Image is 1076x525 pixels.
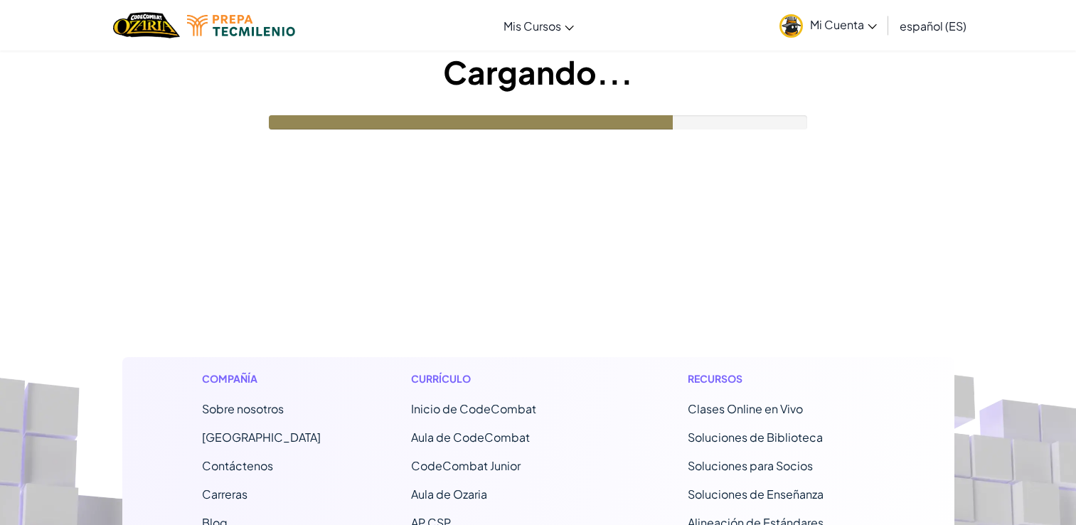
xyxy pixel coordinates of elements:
[810,17,877,32] span: Mi Cuenta
[202,371,321,386] h1: Compañía
[411,458,521,473] a: CodeCombat Junior
[688,430,823,445] a: Soluciones de Biblioteca
[779,14,803,38] img: avatar
[202,401,284,416] a: Sobre nosotros
[688,458,813,473] a: Soluciones para Socios
[411,401,536,416] span: Inicio de CodeCombat
[496,6,581,45] a: Mis Cursos
[113,11,179,40] img: Home
[411,371,598,386] h1: Currículo
[113,11,179,40] a: Ozaria by CodeCombat logo
[202,458,273,473] span: Contáctenos
[202,487,247,502] a: Carreras
[688,401,803,416] a: Clases Online en Vivo
[202,430,321,445] a: [GEOGRAPHIC_DATA]
[187,15,295,36] img: Tecmilenio logo
[504,18,561,33] span: Mis Cursos
[900,18,966,33] span: español (ES)
[688,371,875,386] h1: Recursos
[772,3,884,48] a: Mi Cuenta
[411,487,487,502] a: Aula de Ozaria
[688,487,824,502] a: Soluciones de Enseñanza
[893,6,974,45] a: español (ES)
[411,430,530,445] a: Aula de CodeCombat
